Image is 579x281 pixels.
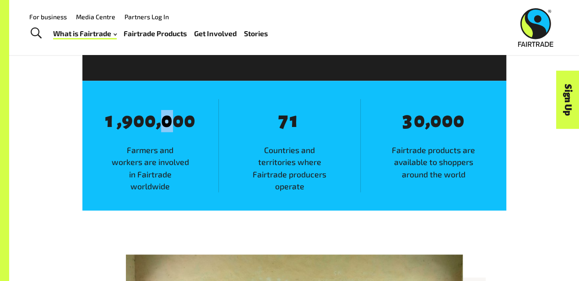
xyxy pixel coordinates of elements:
[244,27,268,40] a: Stories
[518,8,553,47] img: Fairtrade Australia New Zealand logo
[145,110,156,132] span: 0
[453,110,465,132] span: 0
[219,144,360,193] span: Countries and territories where Fairtrade producers operate
[414,110,425,132] span: 0
[184,110,195,132] span: 0
[124,13,169,21] a: Partners Log In
[194,27,237,40] a: Get Involved
[82,144,218,193] span: Farmers and workers are involved in Fairtrade worldwide
[173,110,184,132] span: 0
[161,110,173,132] span: 0
[25,22,47,45] a: Toggle Search
[29,13,67,21] a: For business
[124,27,187,40] a: Fairtrade Products
[289,110,301,132] span: 1
[402,110,414,132] span: 3
[156,109,161,131] span: ,
[425,109,430,131] span: ,
[76,13,115,21] a: Media Centre
[278,110,289,132] span: 7
[361,144,506,180] span: Fairtrade products are available to shoppers around the world
[53,27,117,40] a: What is Fairtrade
[122,110,133,132] span: 9
[117,109,122,131] span: ,
[105,110,117,132] span: 1
[430,110,442,132] span: 0
[133,110,145,132] span: 0
[442,110,453,132] span: 0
